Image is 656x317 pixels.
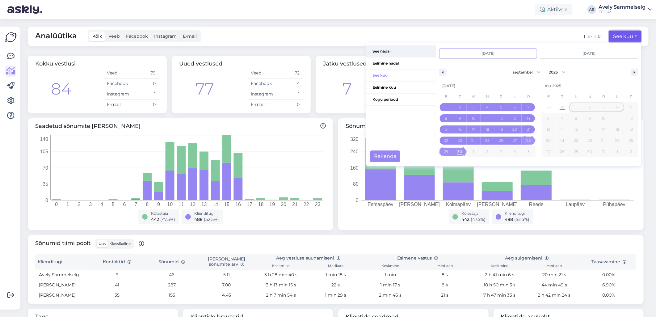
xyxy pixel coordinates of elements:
[616,124,619,135] span: 18
[457,146,462,157] span: 30
[583,92,597,102] span: N
[254,270,309,280] td: 3 h 28 min 40 s
[453,135,467,146] button: 23
[445,113,447,124] span: 8
[542,80,638,92] div: okt 2025
[624,135,638,146] button: 26
[439,92,453,102] span: E
[603,202,625,207] tspan: Pühapäev
[363,280,418,290] td: 1 min 17 s
[40,149,48,154] tspan: 105
[90,254,145,270] th: Kontaktid
[616,113,619,124] span: 11
[583,113,597,124] button: 9
[453,124,467,135] button: 16
[494,124,508,135] button: 19
[151,211,175,216] div: Külastaja
[582,270,636,280] td: 0.00%
[199,280,254,290] td: 7.00
[602,124,605,135] span: 17
[5,32,17,43] img: Askly Logo
[366,70,436,81] span: See kuu
[505,211,530,216] div: Klienditugi
[611,135,624,146] button: 25
[151,217,159,222] span: 442
[467,124,481,135] button: 17
[583,135,597,146] button: 23
[611,92,624,102] span: L
[368,202,393,207] tspan: Esmaspäev
[89,202,92,207] tspan: 3
[346,122,636,130] span: Sõnumeid kokku nädalas
[472,270,527,280] td: 2 h 41 min 6 s
[78,202,81,207] tspan: 2
[486,124,489,135] span: 18
[548,113,550,124] span: 6
[439,146,453,157] button: 29
[467,102,481,113] button: 3
[444,124,448,135] span: 15
[66,202,69,207] tspan: 1
[254,280,309,290] td: 3 h 13 min 15 s
[611,113,624,124] button: 11
[629,124,633,135] span: 19
[363,254,472,263] th: Esimene vastus
[439,49,537,58] input: Early
[527,124,530,135] span: 21
[616,102,619,113] span: 4
[366,57,436,69] span: Eelmine nädal
[439,80,536,92] div: [DATE]
[459,113,461,124] span: 9
[527,290,582,300] td: 2 h 42 min 24 s
[446,202,471,207] tspan: Kolmapäev
[453,113,467,124] button: 9
[92,33,102,39] span: Kõik
[472,124,475,135] span: 17
[582,280,636,290] td: 6.90%
[624,113,638,124] button: 12
[350,149,359,154] tspan: 240
[304,202,309,207] tspan: 22
[196,77,214,101] div: 77
[363,263,418,270] th: Keskmine
[508,135,522,146] button: 27
[522,113,536,124] button: 14
[275,68,303,78] td: 72
[542,135,556,146] button: 20
[343,77,352,101] div: 7
[131,89,159,99] td: 1
[599,5,652,15] a: Avely SammelselgFEB AS
[499,113,503,124] span: 12
[323,60,367,67] span: Jätku vestlused
[292,202,298,207] tspan: 21
[508,92,522,102] span: L
[583,146,597,157] button: 30
[444,146,448,157] span: 29
[183,33,197,39] span: E-mail
[561,124,564,135] span: 14
[589,102,591,113] span: 2
[472,280,527,290] td: 10 h 50 min 3 s
[275,78,303,89] td: 4
[458,135,462,146] span: 23
[569,92,583,102] span: K
[587,146,592,157] span: 30
[453,102,467,113] button: 2
[467,113,481,124] button: 10
[108,33,120,39] span: Veeb
[35,270,90,280] td: Avely Sammelselg
[254,263,309,270] th: Keskmine
[370,150,400,162] button: Rakenda
[467,135,481,146] button: 24
[199,290,254,300] td: 4.43
[179,202,184,207] tspan: 11
[513,113,517,124] span: 13
[418,270,472,280] td: 8 s
[597,113,611,124] button: 10
[527,263,582,270] th: Mediaan
[467,92,481,102] span: K
[131,68,159,78] td: 79
[103,89,131,99] td: Instagram
[366,45,436,57] span: See nädal
[40,137,48,142] tspan: 140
